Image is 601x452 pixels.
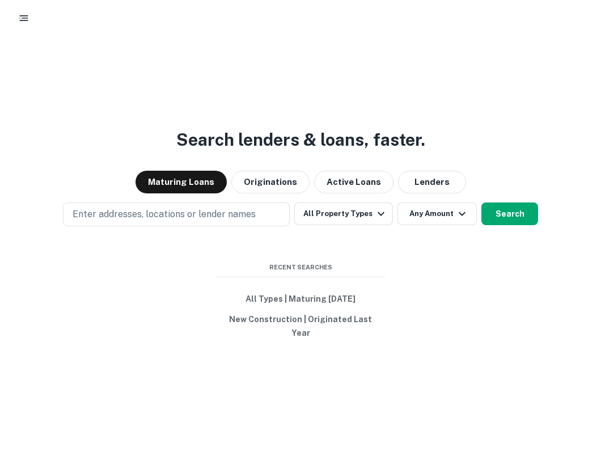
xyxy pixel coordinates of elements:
[63,202,290,226] button: Enter addresses, locations or lender names
[215,263,386,272] span: Recent Searches
[314,171,393,193] button: Active Loans
[397,202,477,225] button: Any Amount
[544,361,601,416] iframe: Chat Widget
[231,171,310,193] button: Originations
[176,127,425,153] h3: Search lenders & loans, faster.
[136,171,227,193] button: Maturing Loans
[73,208,256,221] p: Enter addresses, locations or lender names
[215,289,386,309] button: All Types | Maturing [DATE]
[215,309,386,343] button: New Construction | Originated Last Year
[294,202,393,225] button: All Property Types
[398,171,466,193] button: Lenders
[481,202,538,225] button: Search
